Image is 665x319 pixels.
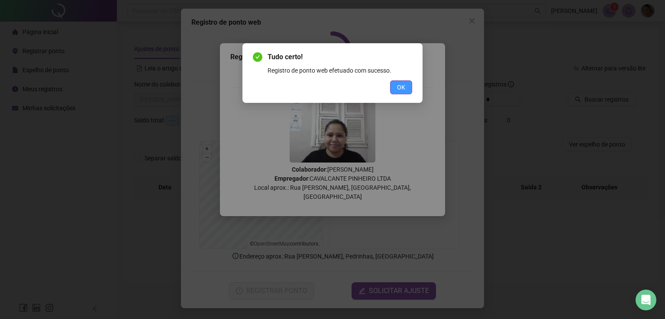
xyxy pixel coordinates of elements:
[253,52,262,62] span: check-circle
[268,52,412,62] span: Tudo certo!
[390,80,412,94] button: OK
[397,83,405,92] span: OK
[268,66,412,75] div: Registro de ponto web efetuado com sucesso.
[636,290,656,310] div: Open Intercom Messenger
